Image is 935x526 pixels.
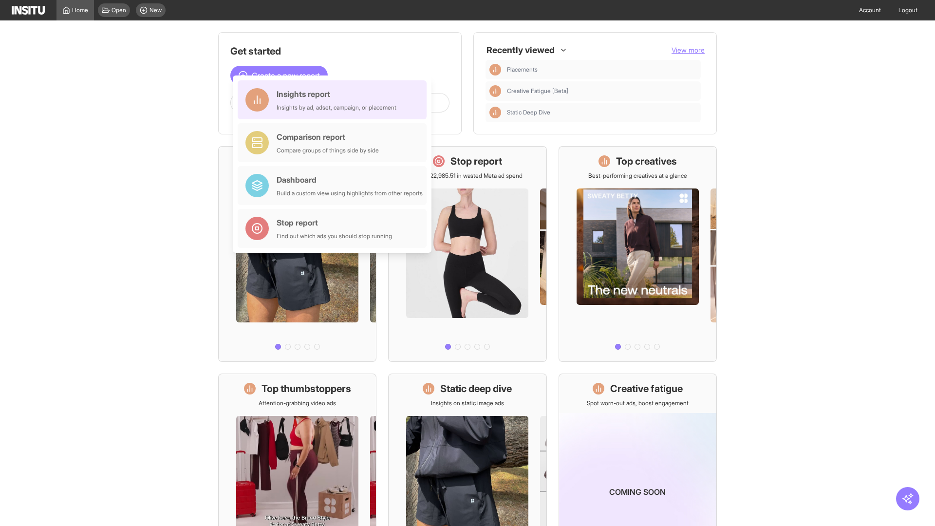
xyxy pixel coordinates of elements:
[230,66,328,85] button: Create a new report
[277,131,379,143] div: Comparison report
[507,87,568,95] span: Creative Fatigue [Beta]
[277,88,396,100] div: Insights report
[277,147,379,154] div: Compare groups of things side by side
[277,232,392,240] div: Find out which ads you should stop running
[218,146,376,362] a: What's live nowSee all active ads instantly
[588,172,687,180] p: Best-performing creatives at a glance
[507,66,538,74] span: Placements
[262,382,351,395] h1: Top thumbstoppers
[12,6,45,15] img: Logo
[489,64,501,75] div: Insights
[259,399,336,407] p: Attention-grabbing video ads
[431,399,504,407] p: Insights on static image ads
[507,109,697,116] span: Static Deep Dive
[230,44,449,58] h1: Get started
[252,70,320,81] span: Create a new report
[440,382,512,395] h1: Static deep dive
[277,217,392,228] div: Stop report
[72,6,88,14] span: Home
[450,154,502,168] h1: Stop report
[672,45,705,55] button: View more
[150,6,162,14] span: New
[616,154,677,168] h1: Top creatives
[507,66,697,74] span: Placements
[559,146,717,362] a: Top creativesBest-performing creatives at a glance
[489,85,501,97] div: Insights
[277,104,396,112] div: Insights by ad, adset, campaign, or placement
[489,107,501,118] div: Insights
[672,46,705,54] span: View more
[412,172,523,180] p: Save £22,985.51 in wasted Meta ad spend
[112,6,126,14] span: Open
[277,174,423,186] div: Dashboard
[277,189,423,197] div: Build a custom view using highlights from other reports
[507,87,697,95] span: Creative Fatigue [Beta]
[507,109,550,116] span: Static Deep Dive
[388,146,546,362] a: Stop reportSave £22,985.51 in wasted Meta ad spend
